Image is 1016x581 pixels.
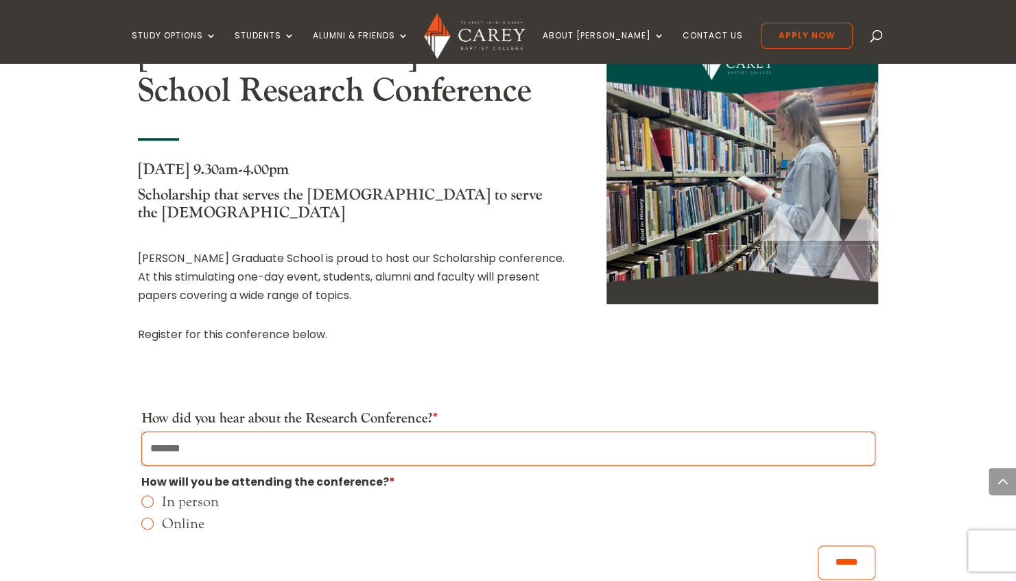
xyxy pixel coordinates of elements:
[761,23,853,49] a: Apply Now
[235,31,295,63] a: Students
[141,474,395,490] span: How will you be attending the conference?
[424,13,525,59] img: Carey Baptist College
[138,161,566,185] h4: [DATE] 9.30am-4.00pm
[132,31,217,63] a: Study Options
[138,32,566,117] h2: [PERSON_NAME] Graduate School Research Conference
[313,31,409,63] a: Alumni & Friends
[138,249,566,305] p: [PERSON_NAME] Graduate School is proud to host our Scholarship conference. At this stimulating on...
[162,495,875,508] label: In person
[543,31,665,63] a: About [PERSON_NAME]
[683,31,743,63] a: Contact Us
[162,517,875,530] label: Online
[138,325,566,344] p: Register for this conference below.
[606,32,878,303] img: Carey Graduate School Research Conference 2024_800x800
[141,410,438,427] label: How did you hear about the Research Conference?
[138,186,566,229] h4: Scholarship that serves the [DEMOGRAPHIC_DATA] to serve the [DEMOGRAPHIC_DATA]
